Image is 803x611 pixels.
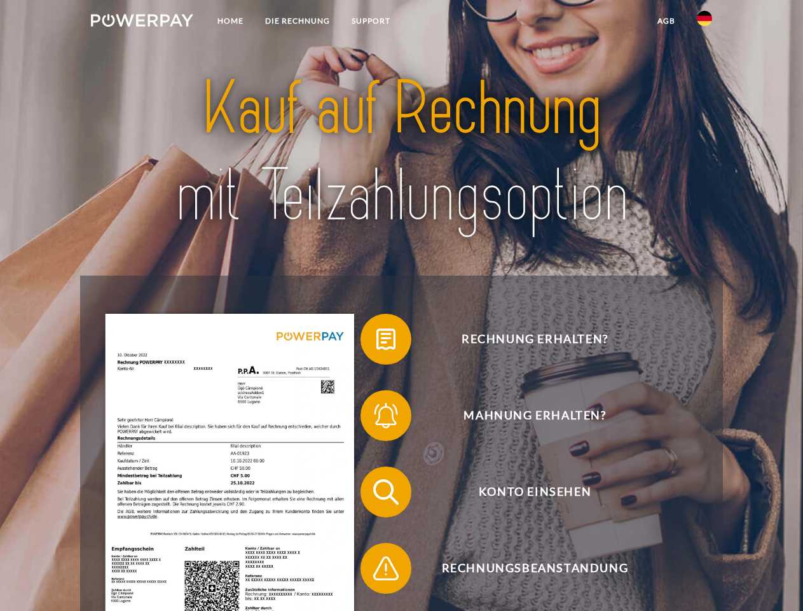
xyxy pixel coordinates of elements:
button: Rechnung erhalten? [360,314,691,365]
button: Rechnungsbeanstandung [360,543,691,594]
a: DIE RECHNUNG [254,10,341,32]
img: de [697,11,712,26]
a: agb [647,10,686,32]
img: qb_warning.svg [370,552,402,584]
a: Home [207,10,254,32]
span: Rechnung erhalten? [379,314,690,365]
a: SUPPORT [341,10,401,32]
button: Mahnung erhalten? [360,390,691,441]
img: logo-powerpay-white.svg [91,14,193,27]
img: qb_bill.svg [370,323,402,355]
span: Rechnungsbeanstandung [379,543,690,594]
button: Konto einsehen [360,467,691,517]
img: title-powerpay_de.svg [121,61,682,244]
img: qb_search.svg [370,476,402,508]
span: Konto einsehen [379,467,690,517]
span: Mahnung erhalten? [379,390,690,441]
img: qb_bell.svg [370,400,402,432]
